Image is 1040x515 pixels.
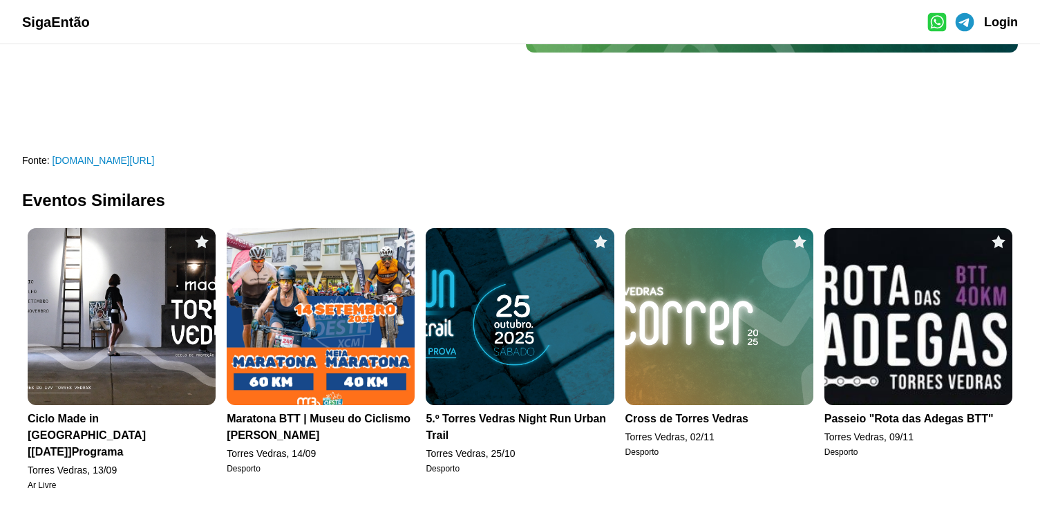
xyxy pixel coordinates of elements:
[227,228,415,405] img: Maratona BTT | Museu do Ciclismo Joaquim Agostinho
[426,463,614,474] div: Desporto
[227,411,415,444] div: Maratona BTT | Museu do Ciclismo [PERSON_NAME]
[819,223,1018,496] a: Passeio "Rota das Adegas BTT"Torres Vedras, 09/11Desporto
[22,189,1018,212] div: Eventos Similares
[53,155,155,166] a: [DOMAIN_NAME][URL]
[420,223,619,496] a: 5.º Torres Vedras Night Run Urban TrailTorres Vedras, 25/10Desporto
[227,463,415,474] div: Desporto
[824,447,1012,458] div: Desporto
[28,411,216,460] div: Ciclo Made in [GEOGRAPHIC_DATA] [[DATE]]Programa
[625,228,813,405] img: Cross de Torres Vedras
[426,411,614,444] div: 5.º Torres Vedras Night Run Urban Trail
[625,447,813,458] div: Desporto
[22,12,90,32] a: SigaEntão
[28,463,216,477] div: Torres Vedras, 13/09
[22,15,90,30] span: SigaEntão
[22,223,221,496] a: Ciclo Made in [GEOGRAPHIC_DATA] [[DATE]]ProgramaTorres Vedras, 13/09Ar Livre
[22,153,515,167] div: Fonte:
[824,430,1012,444] div: Torres Vedras, 09/11
[227,447,415,460] div: Torres Vedras, 14/09
[824,411,1012,427] div: Passeio "Rota das Adegas BTT"
[221,223,420,496] a: Maratona BTT | Museu do Ciclismo [PERSON_NAME]Torres Vedras, 14/09Desporto
[984,12,1018,32] a: Login
[426,447,614,460] div: Torres Vedras, 25/10
[824,228,1012,405] img: Passeio "Rota das Adegas BTT"
[620,223,819,496] a: Cross de Torres VedrasTorres Vedras, 02/11Desporto
[625,411,813,427] div: Cross de Torres Vedras
[28,480,216,491] div: Ar Livre
[625,430,813,444] div: Torres Vedras, 02/11
[426,228,614,405] img: 5.º Torres Vedras Night Run Urban Trail
[28,228,216,405] img: Ciclo Made in Torres Vedras [13 de Setembro]Programa
[984,15,1018,29] span: Login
